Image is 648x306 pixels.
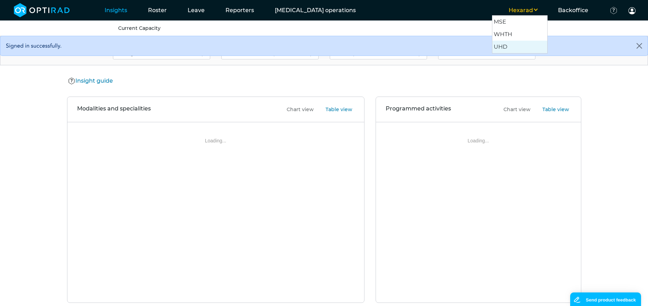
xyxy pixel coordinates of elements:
[492,28,547,41] button: WHTH
[14,3,70,17] img: brand-opti-rad-logos-blue-and-white-d2f68631ba2948856bd03f2d395fb146ddc8fb01b4b6e9315ea85fa773367...
[85,138,346,287] div: Loading...
[67,76,115,85] button: Insight guide
[317,106,354,114] button: Table view
[492,15,548,53] ul: Hexarad
[278,106,316,114] button: Chart view
[386,105,451,114] h3: Programmed activities
[534,106,571,114] button: Table view
[498,6,548,15] button: Hexarad
[68,77,75,85] img: Help Icon
[118,25,161,31] a: Current Capacity
[394,138,563,287] div: Loading...
[492,16,547,28] button: MSE
[495,106,533,114] button: Chart view
[492,41,547,53] button: UHD
[631,36,648,56] button: Close
[77,105,151,114] h3: Modalities and specialities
